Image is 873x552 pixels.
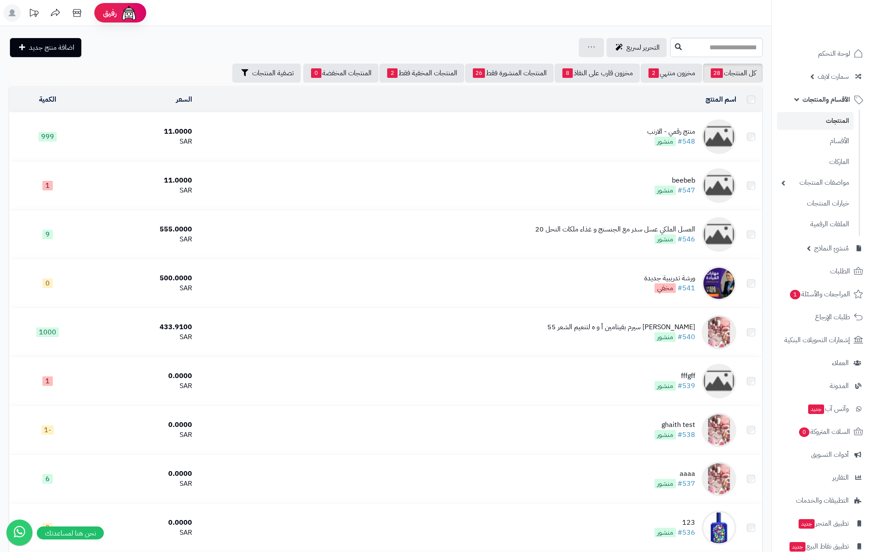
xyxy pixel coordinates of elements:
a: العملاء [777,353,868,373]
span: العملاء [832,357,849,369]
a: #541 [677,283,695,293]
span: 9 [42,230,53,239]
div: 0.0000 [90,518,193,528]
a: مواصفات المنتجات [777,173,854,192]
span: 1 [42,181,53,190]
span: منشور [655,186,676,195]
span: جديد [808,404,824,414]
a: المنتجات المخفية فقط2 [379,64,464,83]
a: الطلبات [777,261,868,282]
img: لي ستافورد سيرم بفيتامين أ و ه لتنعيم الشعر 55 [702,315,736,350]
div: SAR [90,186,193,196]
span: التطبيقات والخدمات [796,494,849,507]
span: 1 [42,376,53,386]
a: مخزون قارب على النفاذ8 [555,64,640,83]
span: منشور [655,332,676,342]
a: المراجعات والأسئلة1 [777,284,868,305]
span: الطلبات [830,265,850,277]
span: 26 [473,68,485,78]
div: SAR [90,430,193,440]
span: مُنشئ النماذج [814,242,849,254]
span: السلات المتروكة [798,426,850,438]
img: 123 [702,510,736,545]
div: 0.0000 [90,469,193,479]
div: [PERSON_NAME] سيرم بفيتامين أ و ه لتنعيم الشعر 55 [547,322,695,332]
span: التحرير لسريع [626,42,660,53]
span: منشور [655,479,676,488]
img: aaaa [702,462,736,496]
a: #547 [677,185,695,196]
span: 6 [42,474,53,484]
div: SAR [90,381,193,391]
a: التحرير لسريع [607,38,667,57]
span: سمارت لايف [818,71,849,83]
div: 555.0000 [90,225,193,234]
div: 433.9100 [90,322,193,332]
a: التقارير [777,467,868,488]
a: اسم المنتج [706,94,736,105]
span: أدوات التسويق [811,449,849,461]
span: منشور [655,234,676,244]
span: طلبات الإرجاع [815,311,850,323]
div: SAR [90,234,193,244]
a: تحديثات المنصة [23,4,45,24]
a: الماركات [777,153,854,171]
a: #540 [677,332,695,342]
div: SAR [90,283,193,293]
div: 500.0000 [90,273,193,283]
a: #536 [677,527,695,538]
span: المراجعات والأسئلة [789,288,850,300]
div: aaaa [655,469,695,479]
img: ai-face.png [120,4,138,22]
span: 8 [562,68,573,78]
div: SAR [90,479,193,489]
span: 0 [799,427,809,437]
div: 0.0000 [90,371,193,381]
a: #537 [677,478,695,489]
button: تصفية المنتجات [232,64,301,83]
span: 2 [387,68,398,78]
a: اضافة منتج جديد [10,38,81,57]
span: منشور [655,381,676,391]
a: لوحة التحكم [777,43,868,64]
span: لوحة التحكم [818,48,850,60]
span: وآتس آب [807,403,849,415]
div: SAR [90,332,193,342]
div: منتج رقمي - الارنب [647,127,695,137]
span: منشور [655,528,676,537]
div: SAR [90,528,193,538]
span: الأقسام والمنتجات [802,93,850,106]
span: التقارير [832,472,849,484]
img: ghaith test [702,413,736,447]
span: تصفية المنتجات [252,68,294,78]
a: المنتجات المخفضة0 [303,64,379,83]
a: التطبيقات والخدمات [777,490,868,511]
span: منشور [655,430,676,440]
a: خيارات المنتجات [777,194,854,213]
span: جديد [799,519,815,529]
span: رفيق [103,8,117,18]
span: إشعارات التحويلات البنكية [784,334,850,346]
div: 11.0000 [90,176,193,186]
img: ورشة تدريبية جديدة [702,266,736,301]
div: SAR [90,137,193,147]
span: منشور [655,137,676,146]
a: الملفات الرقمية [777,215,854,234]
span: 0 [42,279,53,288]
a: مخزون منتهي2 [641,64,702,83]
span: تطبيق المتجر [798,517,849,530]
a: الأقسام [777,132,854,151]
span: اضافة منتج جديد [29,42,74,53]
img: fffgff [702,364,736,398]
span: 1 [790,290,800,299]
a: الكمية [39,94,56,105]
img: منتج رقمي - الارنب [702,119,736,154]
a: #539 [677,381,695,391]
span: 28 [711,68,723,78]
div: 123 [655,518,695,528]
span: 1000 [36,327,59,337]
a: وآتس آبجديد [777,398,868,419]
span: -1 [42,425,54,435]
span: جديد [790,542,806,552]
a: المنتجات [777,112,854,130]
